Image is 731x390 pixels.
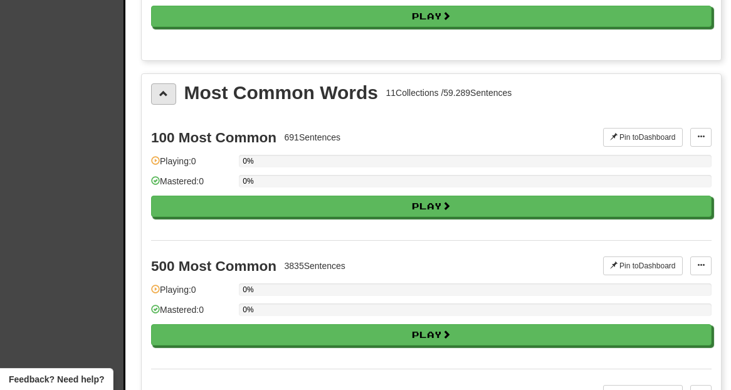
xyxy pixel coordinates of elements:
[151,130,276,145] div: 100 Most Common
[285,131,341,144] div: 691 Sentences
[151,283,233,304] div: Playing: 0
[151,155,233,176] div: Playing: 0
[9,373,104,386] span: Open feedback widget
[603,128,683,147] button: Pin toDashboard
[151,258,276,274] div: 500 Most Common
[151,196,712,217] button: Play
[151,324,712,345] button: Play
[151,303,233,324] div: Mastered: 0
[386,87,512,99] div: 11 Collections / 59.289 Sentences
[285,260,345,272] div: 3835 Sentences
[151,175,233,196] div: Mastered: 0
[151,6,712,27] button: Play
[184,83,378,102] div: Most Common Words
[603,256,683,275] button: Pin toDashboard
